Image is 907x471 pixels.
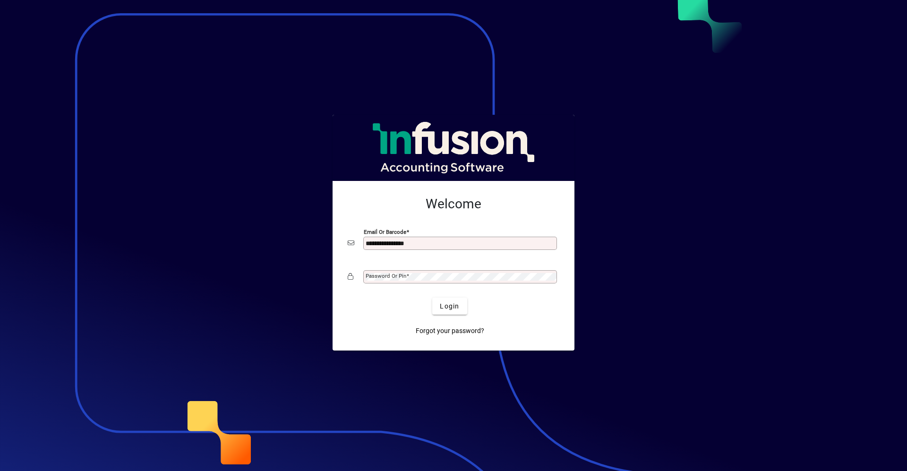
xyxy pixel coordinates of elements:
[412,322,488,339] a: Forgot your password?
[348,196,559,212] h2: Welcome
[440,301,459,311] span: Login
[432,298,467,315] button: Login
[364,229,406,235] mat-label: Email or Barcode
[366,273,406,279] mat-label: Password or Pin
[416,326,484,336] span: Forgot your password?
